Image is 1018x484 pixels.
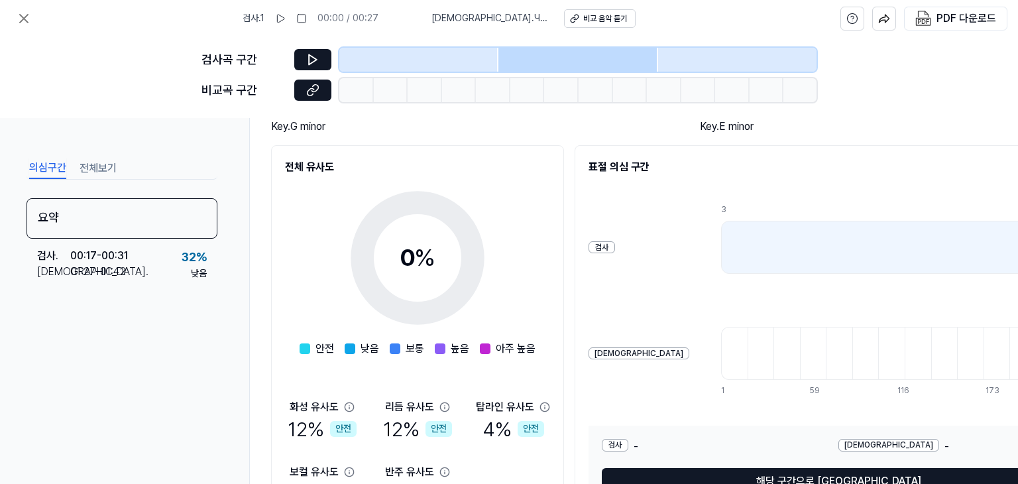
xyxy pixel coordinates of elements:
[330,421,357,437] div: 안전
[288,415,357,443] div: 12 %
[986,385,1012,396] div: 173
[80,158,117,179] button: 전체보기
[400,240,435,276] div: 0
[383,415,452,443] div: 12 %
[602,439,628,452] div: 검사
[315,341,334,357] span: 안전
[482,415,544,443] div: 4 %
[290,464,339,480] div: 보컬 유사도
[182,248,207,267] div: 32 %
[70,264,126,280] div: 01:27 - 01:42
[476,399,534,415] div: 탑라인 유사도
[27,198,217,239] div: 요약
[583,13,627,25] div: 비교 음악 듣기
[414,243,435,272] span: %
[243,12,264,25] span: 검사 . 1
[878,13,890,25] img: share
[290,399,339,415] div: 화성 유사도
[37,248,70,264] div: 검사 .
[913,7,999,30] button: PDF 다운로드
[37,264,70,280] div: [DEMOGRAPHIC_DATA] .
[285,159,550,175] h2: 전체 유사도
[496,341,536,357] span: 아주 높음
[201,81,286,100] div: 비교곡 구간
[385,464,434,480] div: 반주 유사도
[602,439,838,455] div: -
[70,248,128,264] div: 00:17 - 00:31
[191,267,207,280] div: 낮음
[721,385,748,396] div: 1
[846,12,858,25] svg: help
[361,341,379,357] span: 낮음
[809,385,836,396] div: 59
[915,11,931,27] img: PDF Download
[271,119,673,135] div: Key. G minor
[385,399,434,415] div: 리듬 유사도
[425,421,452,437] div: 안전
[201,50,286,70] div: 검사곡 구간
[431,12,548,25] span: [DEMOGRAPHIC_DATA] . Чудо - это ты
[518,421,544,437] div: 안전
[840,7,864,30] button: help
[589,347,689,360] div: [DEMOGRAPHIC_DATA]
[589,241,615,254] div: 검사
[451,341,469,357] span: 높음
[564,9,636,28] button: 비교 음악 듣기
[317,12,378,25] div: 00:00 / 00:27
[29,158,66,179] button: 의심구간
[936,10,996,27] div: PDF 다운로드
[838,439,939,452] div: [DEMOGRAPHIC_DATA]
[406,341,424,357] span: 보통
[897,385,924,396] div: 116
